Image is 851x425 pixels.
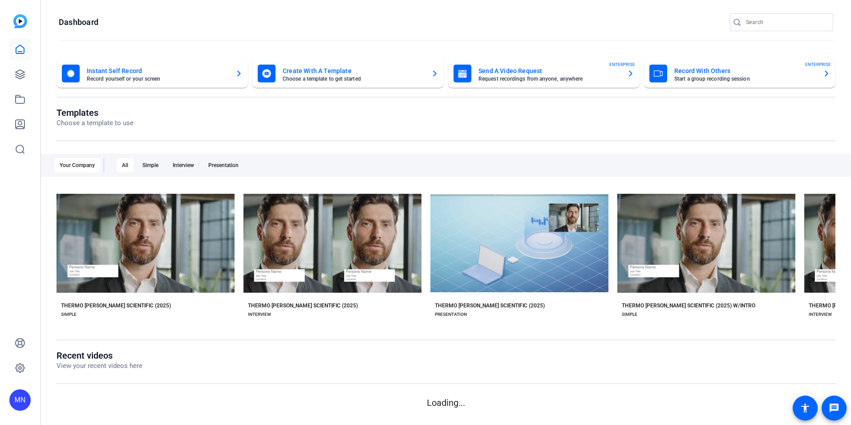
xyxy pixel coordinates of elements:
mat-card-title: Record With Others [674,65,816,76]
p: View your recent videos here [57,361,142,371]
input: Search [746,17,826,28]
div: All [117,158,134,172]
div: THERMO [PERSON_NAME] SCIENTIFIC (2025) W/INTRO [622,302,755,309]
mat-card-subtitle: Start a group recording session [674,76,816,82]
div: INTERVIEW [248,311,271,318]
h1: Dashboard [59,17,98,28]
div: MN [9,389,31,411]
div: INTERVIEW [809,311,832,318]
div: Presentation [203,158,244,172]
div: SIMPLE [622,311,637,318]
div: Interview [167,158,199,172]
p: Loading... [57,396,835,409]
mat-icon: accessibility [800,403,810,413]
div: Your Company [54,158,100,172]
button: Create With A TemplateChoose a template to get started [252,59,444,88]
h1: Templates [57,107,134,118]
div: THERMO [PERSON_NAME] SCIENTIFIC (2025) [61,302,171,309]
mat-card-subtitle: Request recordings from anyone, anywhere [478,76,620,82]
h1: Recent videos [57,350,142,361]
div: THERMO [PERSON_NAME] SCIENTIFIC (2025) [248,302,358,309]
button: Instant Self RecordRecord yourself or your screen [57,59,248,88]
mat-card-subtitle: Record yourself or your screen [87,76,228,82]
mat-card-subtitle: Choose a template to get started [283,76,424,82]
mat-card-title: Instant Self Record [87,65,228,76]
div: SIMPLE [61,311,77,318]
mat-card-title: Send A Video Request [478,65,620,76]
div: Simple [137,158,164,172]
mat-icon: message [829,403,839,413]
mat-card-title: Create With A Template [283,65,424,76]
button: Record With OthersStart a group recording sessionENTERPRISE [644,59,835,88]
div: THERMO [PERSON_NAME] SCIENTIFIC (2025) [435,302,545,309]
p: Choose a template to use [57,118,134,128]
div: PRESENTATION [435,311,467,318]
span: ENTERPRISE [805,61,831,68]
span: ENTERPRISE [609,61,635,68]
button: Send A Video RequestRequest recordings from anyone, anywhereENTERPRISE [448,59,640,88]
img: blue-gradient.svg [13,14,27,28]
